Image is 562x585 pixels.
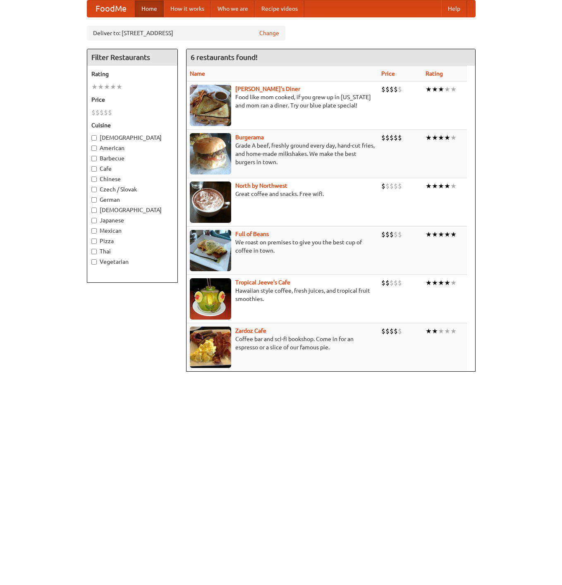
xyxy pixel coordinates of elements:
[190,133,231,174] img: burgerama.jpg
[190,230,231,271] img: beans.jpg
[385,327,390,336] li: $
[390,181,394,191] li: $
[190,181,231,223] img: north.jpg
[426,327,432,336] li: ★
[91,206,173,214] label: [DEMOGRAPHIC_DATA]
[91,134,173,142] label: [DEMOGRAPHIC_DATA]
[385,133,390,142] li: $
[444,133,450,142] li: ★
[438,85,444,94] li: ★
[398,230,402,239] li: $
[91,166,97,172] input: Cafe
[91,96,173,104] h5: Price
[91,146,97,151] input: American
[381,230,385,239] li: $
[394,230,398,239] li: $
[190,238,375,255] p: We roast on premises to give you the best cup of coffee in town.
[91,228,97,234] input: Mexican
[91,187,97,192] input: Czech / Slovak
[91,165,173,173] label: Cafe
[98,82,104,91] li: ★
[432,278,438,287] li: ★
[91,82,98,91] li: ★
[116,82,122,91] li: ★
[381,327,385,336] li: $
[385,230,390,239] li: $
[438,181,444,191] li: ★
[91,249,97,254] input: Thai
[235,279,290,286] a: Tropical Jeeve's Cafe
[191,53,258,61] ng-pluralize: 6 restaurants found!
[235,231,269,237] a: Full of Beans
[432,230,438,239] li: ★
[91,156,97,161] input: Barbecue
[426,133,432,142] li: ★
[104,82,110,91] li: ★
[426,85,432,94] li: ★
[91,135,97,141] input: [DEMOGRAPHIC_DATA]
[432,181,438,191] li: ★
[426,70,443,77] a: Rating
[190,335,375,351] p: Coffee bar and sci-fi bookshop. Come in for an espresso or a slice of our famous pie.
[235,182,287,189] b: North by Northwest
[235,134,264,141] b: Burgerama
[438,230,444,239] li: ★
[426,278,432,287] li: ★
[441,0,467,17] a: Help
[394,181,398,191] li: $
[394,85,398,94] li: $
[91,70,173,78] h5: Rating
[390,133,394,142] li: $
[390,327,394,336] li: $
[385,278,390,287] li: $
[438,133,444,142] li: ★
[444,181,450,191] li: ★
[235,86,300,92] a: [PERSON_NAME]'s Diner
[190,85,231,126] img: sallys.jpg
[444,278,450,287] li: ★
[91,227,173,235] label: Mexican
[426,230,432,239] li: ★
[381,85,385,94] li: $
[426,181,432,191] li: ★
[398,85,402,94] li: $
[91,218,97,223] input: Japanese
[91,196,173,204] label: German
[96,108,100,117] li: $
[432,327,438,336] li: ★
[450,181,457,191] li: ★
[450,230,457,239] li: ★
[381,133,385,142] li: $
[235,327,266,334] a: Zardoz Cafe
[390,278,394,287] li: $
[398,278,402,287] li: $
[108,108,112,117] li: $
[432,133,438,142] li: ★
[91,239,97,244] input: Pizza
[438,327,444,336] li: ★
[398,327,402,336] li: $
[394,327,398,336] li: $
[87,0,135,17] a: FoodMe
[381,181,385,191] li: $
[104,108,108,117] li: $
[91,108,96,117] li: $
[164,0,211,17] a: How it works
[450,85,457,94] li: ★
[91,185,173,193] label: Czech / Slovak
[385,181,390,191] li: $
[91,175,173,183] label: Chinese
[398,181,402,191] li: $
[190,93,375,110] p: Food like mom cooked, if you grew up in [US_STATE] and mom ran a diner. Try our blue plate special!
[91,121,173,129] h5: Cuisine
[91,144,173,152] label: American
[432,85,438,94] li: ★
[190,278,231,320] img: jeeves.jpg
[91,216,173,224] label: Japanese
[438,278,444,287] li: ★
[450,133,457,142] li: ★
